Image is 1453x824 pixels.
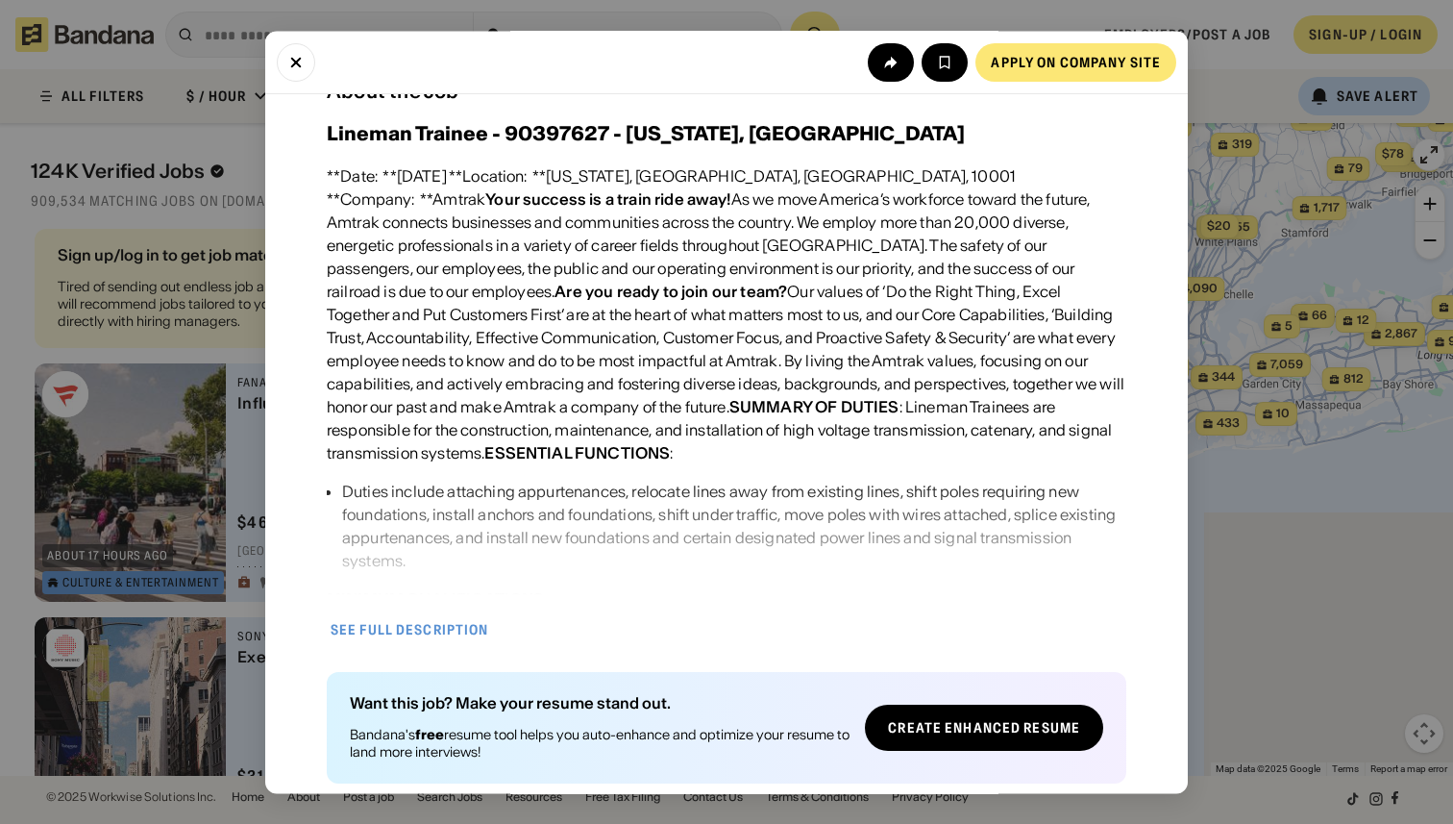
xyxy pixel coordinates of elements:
[327,164,1126,464] div: **Date: **[DATE] **Location: **[US_STATE], [GEOGRAPHIC_DATA], [GEOGRAPHIC_DATA], 10001 **Company:...
[484,443,670,462] div: ESSENTIAL FUNCTIONS
[327,587,548,611] div: :
[729,397,899,416] div: SUMMARY OF DUTIES
[342,480,1126,572] div: Duties include attaching appurtenances, relocate lines away from existing lines, shift poles requ...
[331,623,488,637] div: See full description
[327,589,545,609] div: MINIMUM QUALIFICATIONS
[415,726,444,743] b: free
[327,118,965,149] h3: Lineman Trainee - 90397627 - [US_STATE], [GEOGRAPHIC_DATA]
[485,189,730,209] div: Your success is a train ride away!
[350,726,850,761] div: Bandana's resume tool helps you auto-enhance and optimize your resume to land more interviews!
[277,42,315,81] button: Close
[554,282,787,301] div: Are you ready to join our team?
[888,721,1080,735] div: Create Enhanced Resume
[991,55,1161,68] div: Apply on company site
[350,695,850,711] div: Want this job? Make your resume stand out.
